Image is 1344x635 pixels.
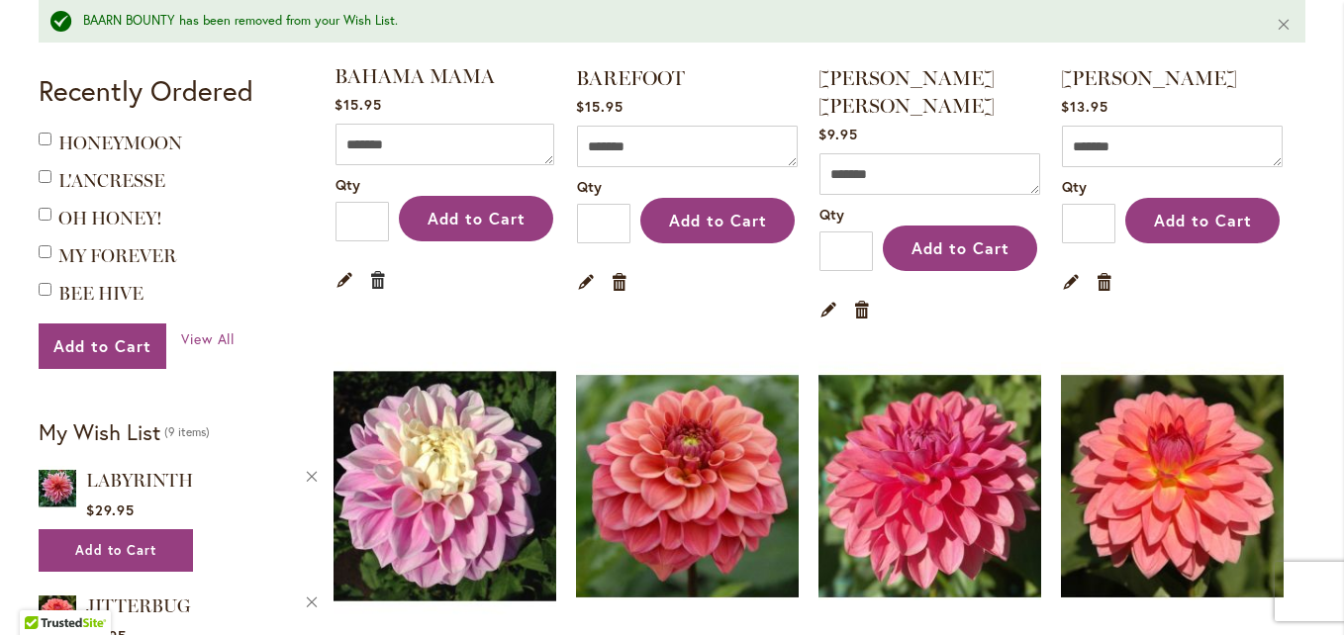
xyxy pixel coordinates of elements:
a: [PERSON_NAME] [1061,66,1237,90]
span: Add to Cart [1154,210,1252,230]
span: Add to Cart [75,542,156,559]
span: Qty [819,205,844,224]
img: ICE TEA [576,347,799,625]
a: HONEYMOON [58,133,182,154]
button: Add to Cart [39,529,193,572]
iframe: Launch Accessibility Center [15,565,70,620]
img: JITTERBUG [1061,347,1284,625]
span: Qty [1062,177,1087,196]
span: Add to Cart [669,210,767,230]
span: Add to Cart [428,208,526,228]
a: LABYRINTH [86,470,193,492]
a: OH HONEY! [58,208,162,229]
button: Add to Cart [39,323,166,369]
span: $15.95 [335,95,382,114]
div: BAARN BOUNTY has been removed from your Wish List. [83,12,1246,31]
a: JITTERBUG [86,595,190,617]
button: Add to Cart [883,226,1037,271]
a: ICE TEA [576,347,799,629]
span: 9 items [164,424,210,439]
span: Qty [336,175,360,194]
span: Qty [577,177,602,196]
button: Add to Cart [640,198,795,243]
a: MY FOREVER [58,245,176,267]
a: JITTERBUG [1061,347,1284,629]
a: [PERSON_NAME] [PERSON_NAME] [818,66,995,118]
span: $15.95 [576,97,624,116]
button: Add to Cart [399,196,553,241]
a: L'ANCRESSE [58,170,165,192]
img: INTRIGUE [818,347,1041,625]
strong: My Wish List [39,417,160,446]
span: $9.95 [818,125,858,143]
span: Add to Cart [912,237,1009,258]
span: View All [181,329,236,348]
a: Labyrinth [39,466,76,514]
a: BEE HIVE [58,283,144,305]
a: FLUFFLES [334,347,556,629]
strong: Recently Ordered [39,72,253,109]
img: Labyrinth [39,466,76,510]
a: BAREFOOT [576,66,685,90]
span: $13.95 [1061,97,1108,116]
span: $29.95 [86,500,135,519]
a: INTRIGUE [818,347,1041,629]
a: BAHAMA MAMA [335,64,495,88]
a: View All [181,329,236,349]
button: Add to Cart [1125,198,1280,243]
span: Add to Cart [53,335,151,356]
img: FLUFFLES [334,347,556,625]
